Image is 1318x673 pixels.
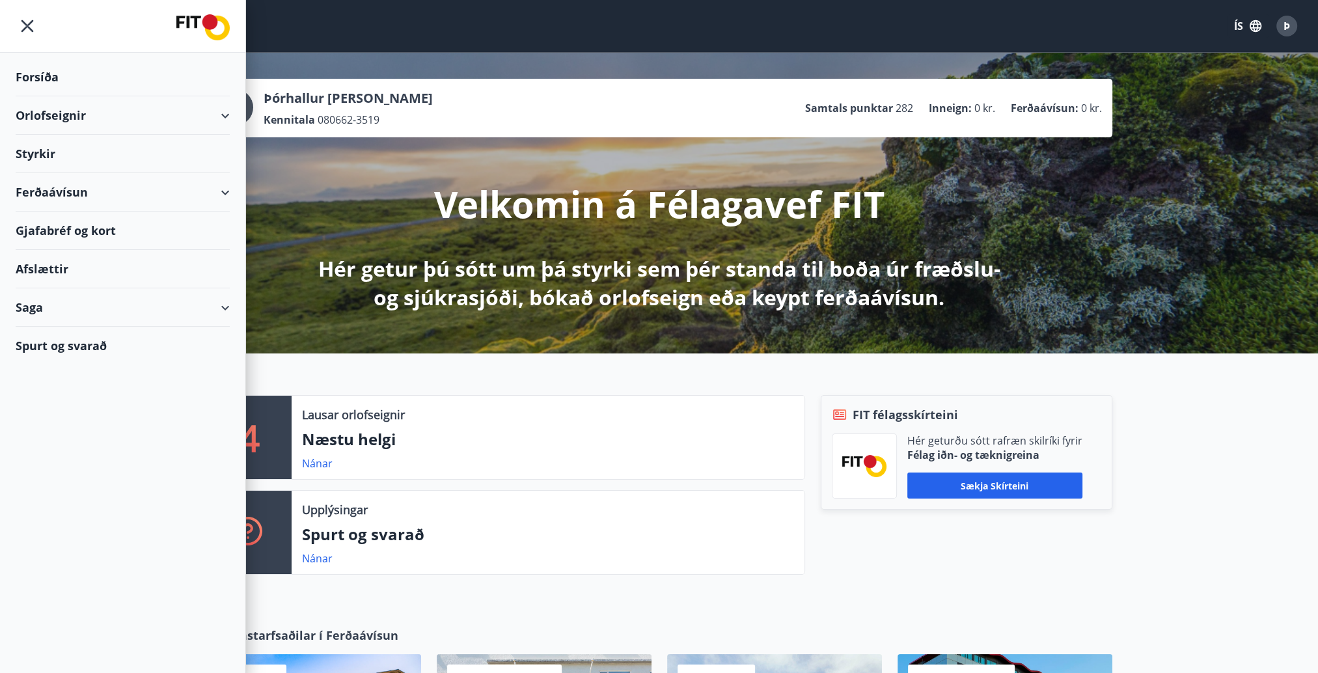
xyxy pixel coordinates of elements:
div: Orlofseignir [16,96,230,135]
span: 080662-3519 [318,113,379,127]
button: Þ [1271,10,1302,42]
p: Næstu helgi [302,428,794,450]
span: Þ [1284,19,1290,33]
p: Upplýsingar [302,501,368,518]
p: Inneign : [929,101,972,115]
span: 282 [896,101,913,115]
a: Nánar [302,456,333,471]
div: Forsíða [16,58,230,96]
p: Hér getur þú sótt um þá styrki sem þér standa til boða úr fræðslu- og sjúkrasjóði, bókað orlofsei... [316,254,1003,312]
a: Nánar [302,551,333,566]
p: Spurt og svarað [302,523,794,545]
p: Ferðaávísun : [1011,101,1078,115]
div: Gjafabréf og kort [16,212,230,250]
img: union_logo [176,14,230,40]
button: Sækja skírteini [907,473,1082,499]
p: Kennitala [264,113,315,127]
span: FIT félagsskírteini [853,406,958,423]
div: Saga [16,288,230,327]
div: Styrkir [16,135,230,173]
img: FPQVkF9lTnNbbaRSFyT17YYeljoOGk5m51IhT0bO.png [842,455,886,476]
div: Afslættir [16,250,230,288]
p: Félag iðn- og tæknigreina [907,448,1082,462]
p: Lausar orlofseignir [302,406,405,423]
p: Hér geturðu sótt rafræn skilríki fyrir [907,433,1082,448]
p: Velkomin á Félagavef FIT [434,179,885,228]
button: ÍS [1227,14,1269,38]
span: 0 kr. [974,101,995,115]
div: Ferðaávísun [16,173,230,212]
button: menu [16,14,39,38]
span: 0 kr. [1081,101,1102,115]
span: Samstarfsaðilar í Ferðaávísun [222,627,398,644]
div: Spurt og svarað [16,327,230,364]
p: 4 [239,413,260,462]
p: Þórhallur [PERSON_NAME] [264,89,433,107]
p: Samtals punktar [805,101,893,115]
